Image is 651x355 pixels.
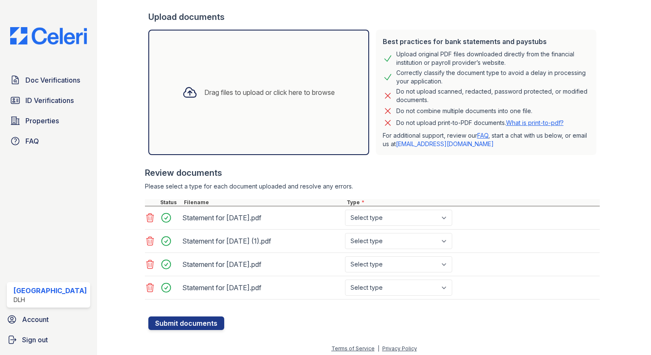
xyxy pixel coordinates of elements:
[148,11,600,23] div: Upload documents
[148,316,224,330] button: Submit documents
[383,131,590,148] p: For additional support, review our , start a chat with us below, or email us at
[345,199,600,206] div: Type
[182,199,345,206] div: Filename
[331,345,375,352] a: Terms of Service
[145,182,600,191] div: Please select a type for each document uploaded and resolve any errors.
[182,211,342,225] div: Statement for [DATE].pdf
[477,132,488,139] a: FAQ
[396,69,590,86] div: Correctly classify the document type to avoid a delay in processing your application.
[506,119,564,126] a: What is print-to-pdf?
[159,199,182,206] div: Status
[145,167,600,179] div: Review documents
[204,87,335,97] div: Drag files to upload or click here to browse
[7,112,90,129] a: Properties
[182,258,342,271] div: Statement for [DATE].pdf
[396,106,532,116] div: Do not combine multiple documents into one file.
[182,281,342,294] div: Statement for [DATE].pdf
[382,345,417,352] a: Privacy Policy
[14,286,87,296] div: [GEOGRAPHIC_DATA]
[3,311,94,328] a: Account
[378,345,379,352] div: |
[25,116,59,126] span: Properties
[25,75,80,85] span: Doc Verifications
[3,331,94,348] a: Sign out
[396,50,590,67] div: Upload original PDF files downloaded directly from the financial institution or payroll provider’...
[25,95,74,105] span: ID Verifications
[396,87,590,104] div: Do not upload scanned, redacted, password protected, or modified documents.
[396,140,494,147] a: [EMAIL_ADDRESS][DOMAIN_NAME]
[383,36,590,47] div: Best practices for bank statements and paystubs
[25,136,39,146] span: FAQ
[7,72,90,89] a: Doc Verifications
[7,133,90,150] a: FAQ
[182,234,342,248] div: Statement for [DATE] (1).pdf
[7,92,90,109] a: ID Verifications
[22,335,48,345] span: Sign out
[3,27,94,44] img: CE_Logo_Blue-a8612792a0a2168367f1c8372b55b34899dd931a85d93a1a3d3e32e68fde9ad4.png
[14,296,87,304] div: DLH
[396,119,564,127] p: Do not upload print-to-PDF documents.
[22,314,49,324] span: Account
